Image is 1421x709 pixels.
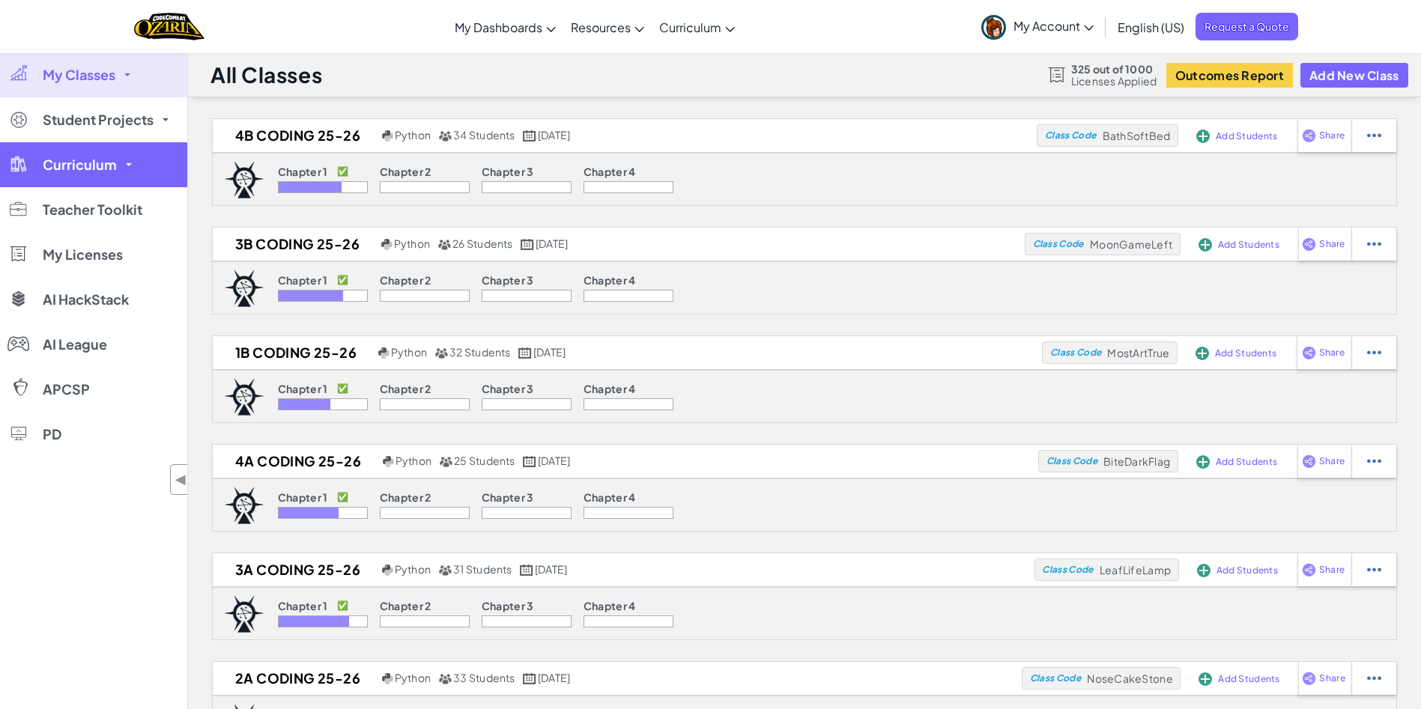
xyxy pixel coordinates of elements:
h2: 3B Coding 25-26 [213,233,378,255]
span: ◀ [175,469,187,490]
img: IconShare_Purple.svg [1302,346,1316,359]
button: Add New Class [1300,63,1408,88]
p: ✅ [337,165,348,177]
img: IconShare_Purple.svg [1302,563,1316,576]
img: IconAddStudents.svg [1197,564,1211,577]
img: IconStudentEllipsis.svg [1367,454,1381,468]
a: Curriculum [652,7,742,47]
p: Chapter 2 [380,600,431,612]
h1: All Classes [210,61,322,89]
span: 25 Students [454,454,515,467]
img: IconStudentEllipsis.svg [1367,129,1381,142]
p: Chapter 3 [482,274,534,286]
img: IconAddStudents.svg [1199,672,1212,686]
img: logo [224,270,264,307]
p: ✅ [337,274,348,286]
img: IconShare_Purple.svg [1302,129,1316,142]
h2: 3A Coding 25-26 [213,559,378,581]
img: IconStudentEllipsis.svg [1367,237,1381,251]
img: calendar.svg [520,565,533,576]
img: MultipleUsers.png [437,239,451,250]
img: logo [224,595,264,633]
img: IconAddStudents.svg [1196,130,1210,143]
p: Chapter 1 [278,274,328,286]
h2: 4A Coding 25-26 [213,450,379,472]
span: Add Students [1218,675,1279,684]
span: Curriculum [659,19,721,35]
img: MultipleUsers.png [439,456,452,467]
img: calendar.svg [518,347,532,359]
span: MoonGameLeft [1090,237,1172,251]
img: IconShare_Purple.svg [1302,454,1316,468]
a: 2A Coding 25-26 Python 33 Students [DATE] [213,667,1022,690]
a: My Account [974,3,1101,50]
p: Chapter 1 [278,383,328,395]
img: python.png [382,565,393,576]
p: Chapter 3 [482,165,534,177]
img: IconStudentEllipsis.svg [1367,346,1381,359]
p: Chapter 2 [380,165,431,177]
p: Chapter 1 [278,165,328,177]
span: AI League [43,338,107,351]
span: Class Code [1042,565,1093,574]
a: English (US) [1110,7,1192,47]
span: 31 Students [453,562,512,576]
img: calendar.svg [521,239,534,250]
span: Share [1319,565,1345,574]
p: Chapter 4 [584,491,636,503]
img: IconStudentEllipsis.svg [1367,672,1381,685]
span: Python [394,237,430,250]
span: [DATE] [536,237,568,250]
span: Share [1319,674,1345,683]
h2: 1B Coding 25-26 [213,341,375,364]
a: 4B Coding 25-26 Python 34 Students [DATE] [213,124,1037,147]
img: MultipleUsers.png [434,347,448,359]
img: logo [224,378,264,416]
span: Class Code [1033,240,1084,249]
a: Ozaria by CodeCombat logo [134,11,204,42]
span: 34 Students [453,128,515,142]
p: Chapter 4 [584,600,636,612]
span: AI HackStack [43,293,129,306]
p: Chapter 1 [278,600,328,612]
img: MultipleUsers.png [438,673,452,684]
img: python.png [382,130,393,142]
span: BathSoftBed [1103,129,1171,142]
a: Request a Quote [1196,13,1298,40]
p: Chapter 3 [482,383,534,395]
span: [DATE] [538,454,570,467]
h2: 4B Coding 25-26 [213,124,378,147]
span: Curriculum [43,158,117,171]
a: 3B Coding 25-26 Python 26 Students [DATE] [213,233,1025,255]
a: Outcomes Report [1166,63,1293,88]
span: Python [395,128,431,142]
p: ✅ [337,600,348,612]
img: python.png [381,239,393,250]
span: Licenses Applied [1071,75,1157,87]
img: calendar.svg [523,456,536,467]
span: Class Code [1046,457,1097,466]
img: logo [224,487,264,524]
span: [DATE] [538,128,570,142]
img: IconStudentEllipsis.svg [1367,563,1381,576]
a: 3A Coding 25-26 Python 31 Students [DATE] [213,559,1034,581]
p: Chapter 4 [584,165,636,177]
img: logo [224,161,264,198]
span: Python [395,671,431,684]
p: ✅ [337,491,348,503]
a: Resources [563,7,652,47]
span: Share [1319,131,1345,140]
img: calendar.svg [523,673,536,684]
span: Add Students [1216,132,1277,141]
span: [DATE] [533,345,566,359]
span: My Classes [43,68,115,82]
span: Add Students [1217,566,1278,575]
img: avatar [981,15,1006,40]
a: 4A Coding 25-26 Python 25 Students [DATE] [213,450,1038,472]
span: 32 Students [449,345,511,359]
a: My Dashboards [447,7,563,47]
span: Share [1319,457,1345,466]
span: MostArtTrue [1107,346,1169,359]
span: BiteDarkFlag [1103,454,1170,468]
